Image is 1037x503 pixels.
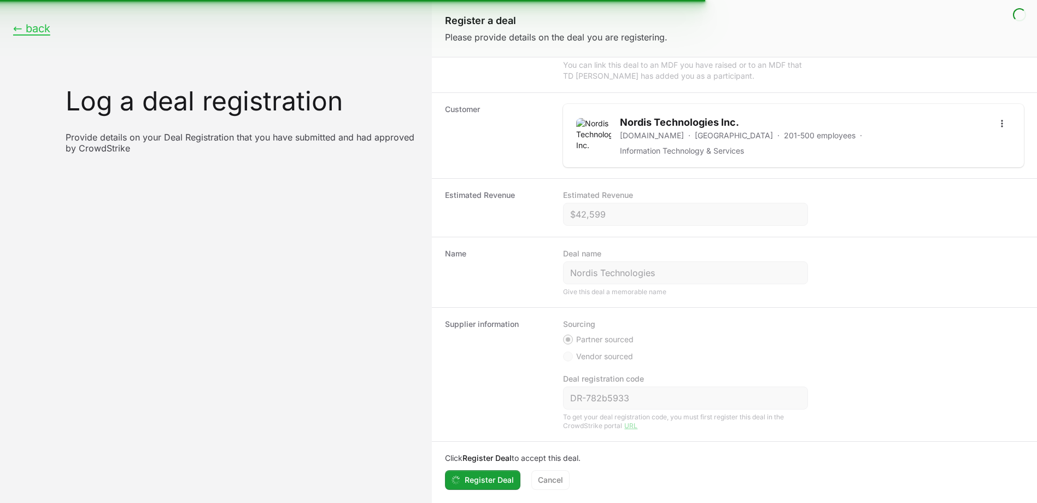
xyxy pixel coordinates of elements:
h1: Register a deal [445,13,1024,28]
button: Register Deal [445,470,520,490]
img: Nordis Technologies Inc. [576,118,611,153]
span: Partner sourced [576,334,634,345]
label: Deal name [563,248,601,259]
span: · [777,130,780,141]
label: Deal registration code [563,373,644,384]
p: [GEOGRAPHIC_DATA] [695,130,773,141]
p: Information Technology & Services [620,145,744,156]
h1: Log a deal registration [66,88,419,114]
p: If this deal was generated from an MDF, you can link to that MDF here. You can link this deal to ... [563,38,808,81]
div: Give this deal a memorable name [563,288,808,296]
h2: Nordis Technologies Inc. [620,115,985,130]
input: $ [570,208,801,221]
p: Provide details on your Deal Registration that you have submitted and had approved by CrowdStrike [66,132,419,154]
dt: Supplier information [445,319,550,430]
button: Open options [993,115,1011,132]
label: Estimated Revenue [563,190,633,201]
p: Click to accept this deal. [445,453,1024,464]
p: Please provide details on the deal you are registering. [445,31,1024,44]
dt: Estimated Revenue [445,190,550,226]
span: Vendor sourced [576,351,633,362]
legend: Sourcing [563,319,595,330]
b: Register Deal [462,453,512,463]
a: URL [624,422,637,430]
a: [DOMAIN_NAME] [620,130,684,141]
span: · [860,130,862,141]
span: Register Deal [465,473,514,487]
button: ← back [13,22,50,36]
span: · [688,130,690,141]
dt: Customer [445,104,550,167]
div: To get your deal registration code, you must first register this deal in the CrowdStrike portal [563,413,808,430]
p: 201-500 employees [784,130,856,141]
dt: Name [445,248,550,296]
